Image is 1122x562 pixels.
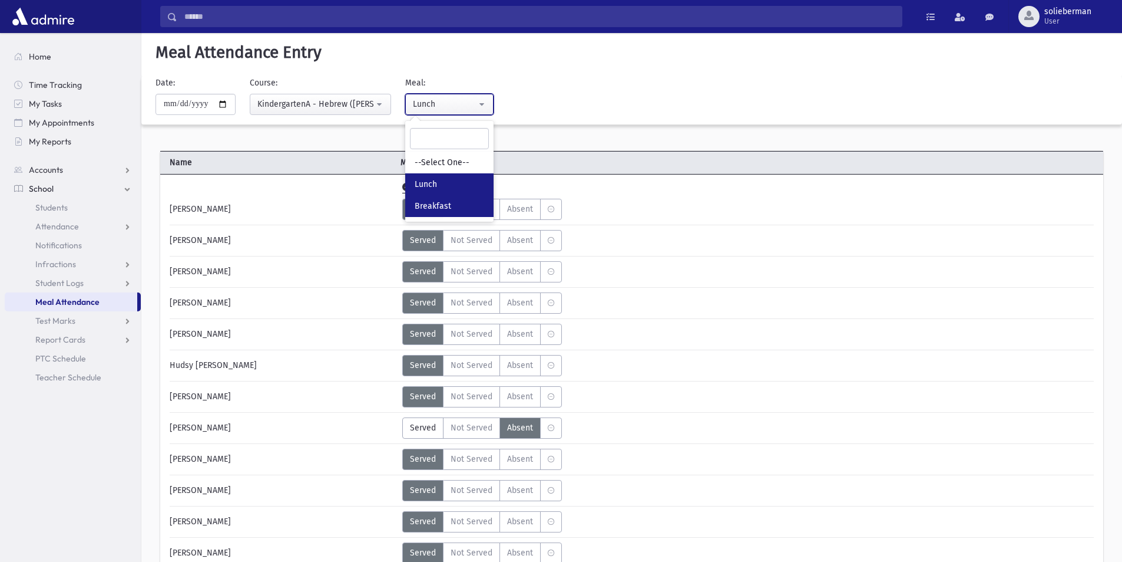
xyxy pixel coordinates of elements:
label: Course: [250,77,277,89]
a: Student Logs [5,274,141,292]
span: Served [410,453,436,465]
span: Absent [507,422,533,434]
span: Home [29,51,51,62]
span: Not Served [451,453,492,465]
a: Home [5,47,141,66]
span: Not Served [451,547,492,559]
div: MeaStatus [402,292,562,314]
a: Test Marks [5,311,141,330]
h5: Meal Attendance Entry [151,42,1113,63]
a: Students [5,198,141,217]
span: My Reports [29,136,71,147]
span: Served [410,297,436,309]
span: Served [410,359,436,372]
span: Served [410,265,436,278]
span: Absent [507,359,533,372]
div: Lunch [413,98,476,110]
div: MeaStatus [402,449,562,470]
span: Not Served [451,390,492,403]
span: Time Tracking [29,80,82,90]
span: [PERSON_NAME] [170,265,231,278]
span: [PERSON_NAME] [170,297,231,309]
span: Not Served [451,297,492,309]
span: Absent [507,453,533,465]
span: Not Served [451,265,492,278]
span: Served [410,422,436,434]
input: Search [177,6,902,27]
label: Date: [155,77,175,89]
span: Breakfast [415,201,451,212]
a: Teacher Schedule [5,368,141,387]
span: Attendance [35,221,79,232]
span: Teacher Schedule [35,372,101,383]
span: [PERSON_NAME] [170,390,231,403]
span: Absent [507,328,533,340]
span: Absent [507,297,533,309]
span: Not Served [451,484,492,497]
span: Served [410,234,436,247]
a: My Reports [5,132,141,151]
a: Time Tracking [5,75,141,94]
span: Name [160,156,396,169]
button: Lunch [405,94,494,115]
span: Notifications [35,240,82,251]
span: My Appointments [29,117,94,128]
span: Absent [507,547,533,559]
span: Not Served [451,328,492,340]
a: My Appointments [5,113,141,132]
label: Meal: [405,77,425,89]
span: Not Served [451,359,492,372]
span: Accounts [29,165,63,175]
a: Meal Attendance [5,292,137,311]
a: Accounts [5,160,141,179]
span: [PERSON_NAME] [170,484,231,497]
div: MeaStatus [402,355,562,376]
span: Not Served [451,422,492,434]
span: [PERSON_NAME] [170,453,231,465]
span: Lunch [415,179,437,190]
div: MeaStatus [402,199,562,220]
span: User [1044,17,1091,26]
span: Absent [507,390,533,403]
a: My Tasks [5,94,141,113]
div: MeaStatus [402,480,562,501]
span: Not Served [451,234,492,247]
button: KindergartenA - Hebrew (Morah Yetta Tova Kaluszyner) [250,94,391,115]
span: Served [410,547,436,559]
span: Absent [507,234,533,247]
span: [PERSON_NAME] [170,422,231,434]
span: Absent [507,484,533,497]
span: Student Logs [35,278,84,288]
span: Infractions [35,259,76,270]
span: Served [410,328,436,340]
span: [PERSON_NAME] [170,203,231,215]
span: Absent [507,265,533,278]
span: [PERSON_NAME] [170,515,231,528]
span: Mark All Served [402,183,469,193]
span: School [29,183,54,194]
span: My Tasks [29,98,62,109]
a: Report Cards [5,330,141,349]
a: School [5,179,141,198]
span: [PERSON_NAME] [170,234,231,247]
div: MeaStatus [402,418,562,439]
div: MeaStatus [402,511,562,533]
span: Students [35,202,68,213]
span: Test Marks [35,315,75,326]
a: Infractions [5,255,141,274]
div: KindergartenA - Hebrew ([PERSON_NAME] [PERSON_NAME]) [257,98,374,110]
span: Meal Attendance [396,156,631,169]
span: Report Cards [35,334,85,345]
span: [PERSON_NAME] [170,547,231,559]
a: Notifications [5,236,141,255]
span: Meal Attendance [35,297,100,307]
span: Served [410,484,436,497]
span: Not Served [451,515,492,528]
span: Absent [507,203,533,215]
span: solieberman [1044,7,1091,17]
span: Served [410,390,436,403]
span: Absent [507,515,533,528]
span: PTC Schedule [35,353,86,364]
div: MeaStatus [402,324,562,345]
a: PTC Schedule [5,349,141,368]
